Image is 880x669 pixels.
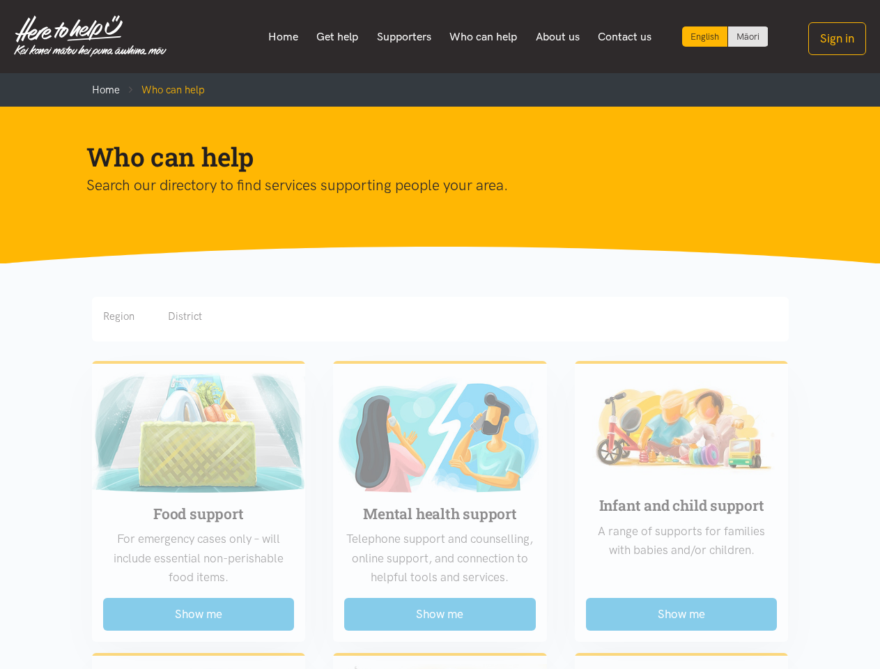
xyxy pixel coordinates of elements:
li: Who can help [120,82,205,98]
a: About us [527,22,589,52]
img: Home [14,15,167,57]
a: Get help [307,22,368,52]
div: Current language [682,26,728,47]
div: District [168,308,202,325]
p: Search our directory to find services supporting people your area. [86,174,772,197]
div: Language toggle [682,26,769,47]
a: Home [92,84,120,96]
h1: Who can help [86,140,772,174]
a: Switch to Te Reo Māori [728,26,768,47]
button: Sign in [808,22,866,55]
a: Home [258,22,307,52]
div: Region [103,308,134,325]
a: Who can help [440,22,527,52]
a: Supporters [367,22,440,52]
a: Contact us [589,22,661,52]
